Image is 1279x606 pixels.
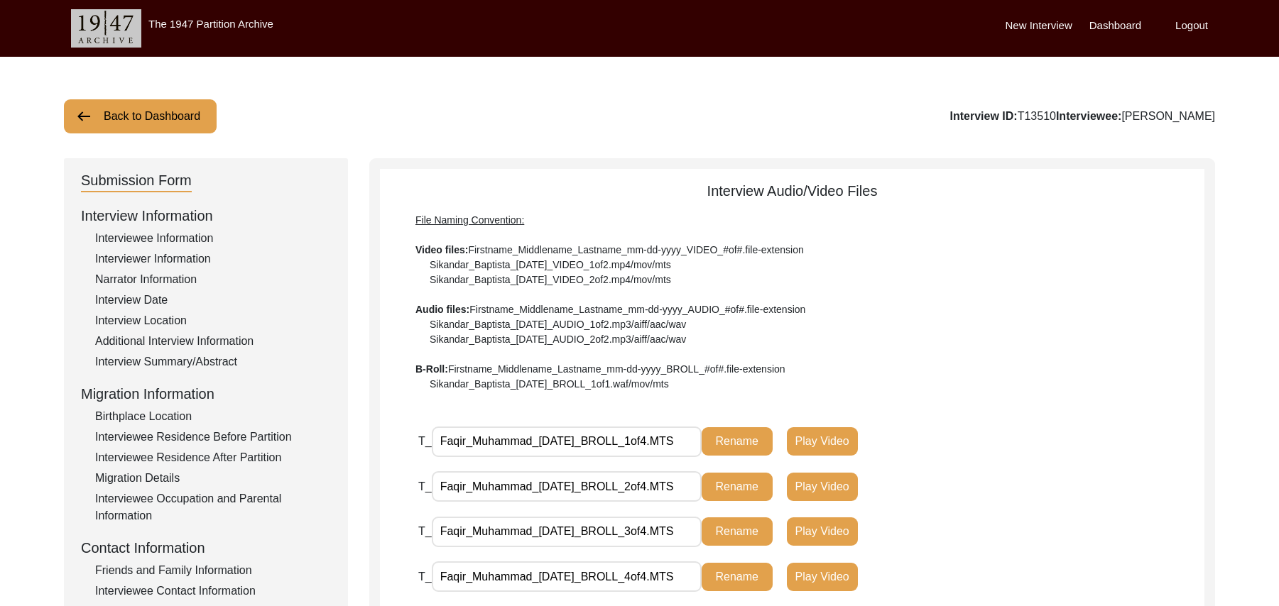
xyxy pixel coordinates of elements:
span: T_ [418,571,432,583]
label: The 1947 Partition Archive [148,18,273,30]
div: Contact Information [81,537,331,558]
button: Back to Dashboard [64,99,217,133]
div: Additional Interview Information [95,333,331,350]
div: Interview Date [95,292,331,309]
div: T13510 [PERSON_NAME] [950,108,1215,125]
img: arrow-left.png [75,108,92,125]
img: header-logo.png [71,9,141,48]
div: Interviewee Occupation and Parental Information [95,490,331,524]
div: Firstname_Middlename_Lastname_mm-dd-yyyy_VIDEO_#of#.file-extension Sikandar_Baptista_[DATE]_VIDEO... [415,213,1169,392]
button: Rename [702,427,773,456]
button: Play Video [787,427,858,456]
div: Interview Location [95,312,331,329]
button: Rename [702,517,773,546]
div: Interviewer Information [95,250,331,268]
button: Rename [702,473,773,501]
label: New Interview [1006,18,1072,34]
div: Friends and Family Information [95,562,331,579]
div: Interviewee Residence After Partition [95,449,331,466]
div: Birthplace Location [95,408,331,425]
span: T_ [418,525,432,537]
b: B-Roll: [415,363,448,375]
button: Play Video [787,563,858,591]
div: Interview Summary/Abstract [95,353,331,370]
div: Interviewee Contact Information [95,583,331,600]
span: T_ [418,435,432,447]
label: Dashboard [1089,18,1141,34]
div: Interview Audio/Video Files [380,180,1204,392]
div: Migration Details [95,470,331,487]
b: Interview ID: [950,110,1018,122]
div: Narrator Information [95,271,331,288]
button: Play Video [787,517,858,546]
div: Interview Information [81,205,331,226]
b: Video files: [415,244,468,255]
button: Play Video [787,473,858,501]
b: Interviewee: [1056,110,1121,122]
div: Migration Information [81,383,331,404]
div: Interviewee Information [95,230,331,247]
div: Interviewee Residence Before Partition [95,429,331,446]
button: Rename [702,563,773,591]
label: Logout [1175,18,1208,34]
b: Audio files: [415,304,469,315]
span: File Naming Convention: [415,214,524,226]
span: T_ [418,480,432,492]
div: Submission Form [81,170,192,192]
